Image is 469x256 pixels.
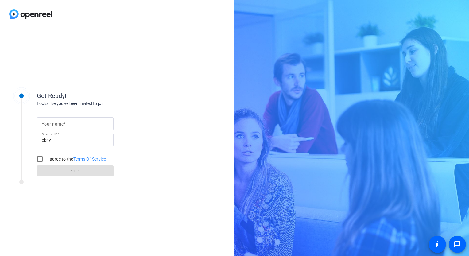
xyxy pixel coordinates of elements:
[454,241,461,248] mat-icon: message
[42,122,64,126] mat-label: Your name
[73,157,106,161] a: Terms Of Service
[46,156,106,162] label: I agree to the
[37,91,160,100] div: Get Ready!
[42,132,57,136] mat-label: Session ID
[434,241,441,248] mat-icon: accessibility
[37,100,160,107] div: Looks like you've been invited to join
